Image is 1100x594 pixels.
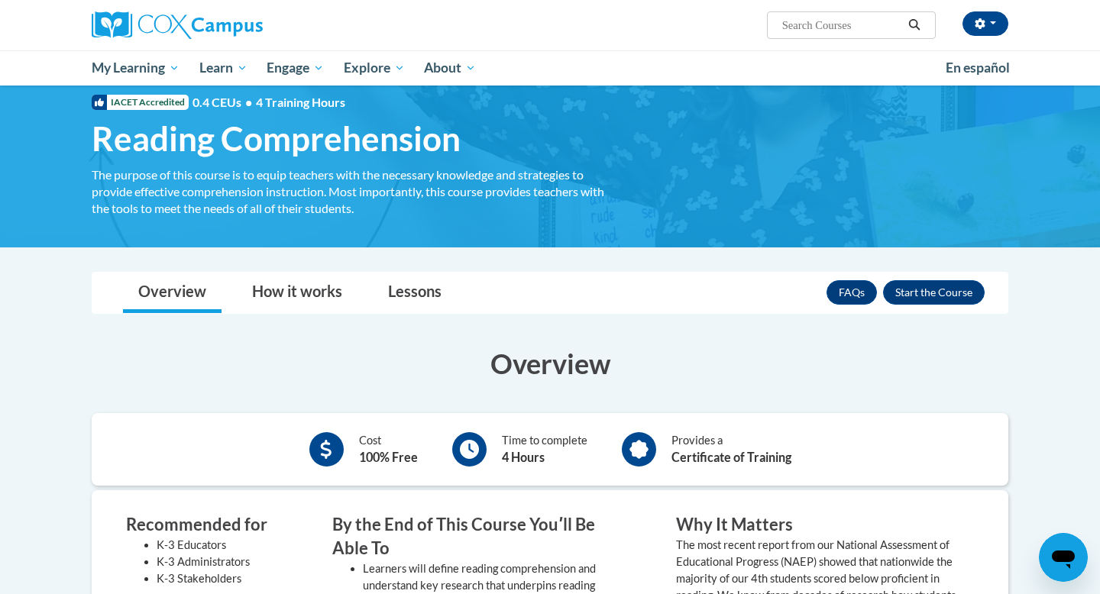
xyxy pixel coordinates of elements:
a: FAQs [827,280,877,305]
button: Search [903,16,926,34]
a: Lessons [373,273,457,313]
span: Reading Comprehension [92,118,461,159]
h3: Overview [92,344,1008,383]
a: Explore [334,50,415,86]
div: The purpose of this course is to equip teachers with the necessary knowledge and strategies to pr... [92,166,619,217]
a: En español [936,52,1020,84]
a: Overview [123,273,222,313]
iframe: Button to launch messaging window [1039,533,1088,582]
div: Time to complete [502,432,587,466]
a: My Learning [82,50,189,86]
button: Account Settings [962,11,1008,36]
a: About [415,50,487,86]
h3: Recommended for [126,513,286,537]
span: IACET Accredited [92,95,189,110]
a: How it works [237,273,357,313]
div: Provides a [671,432,791,466]
b: 100% Free [359,450,418,464]
div: Main menu [69,50,1031,86]
span: 4 Training Hours [256,95,345,109]
button: Enroll [883,280,985,305]
span: Engage [267,59,324,77]
li: K-3 Stakeholders [157,570,286,587]
img: Cox Campus [92,11,263,39]
a: Engage [257,50,334,86]
a: Learn [189,50,257,86]
span: 0.4 CEUs [192,94,345,111]
b: 4 Hours [502,450,545,464]
div: Cost [359,432,418,466]
span: Explore [344,59,405,77]
li: K-3 Educators [157,537,286,554]
h3: By the End of This Course Youʹll Be Able To [332,513,630,560]
a: Cox Campus [92,11,382,39]
span: About [424,59,476,77]
li: K-3 Administrators [157,554,286,570]
span: My Learning [92,59,180,77]
b: Certificate of Training [671,450,791,464]
span: Learn [199,59,247,77]
input: Search Courses [781,16,903,34]
span: • [245,95,252,109]
span: En español [946,60,1010,76]
h3: Why It Matters [676,513,974,537]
